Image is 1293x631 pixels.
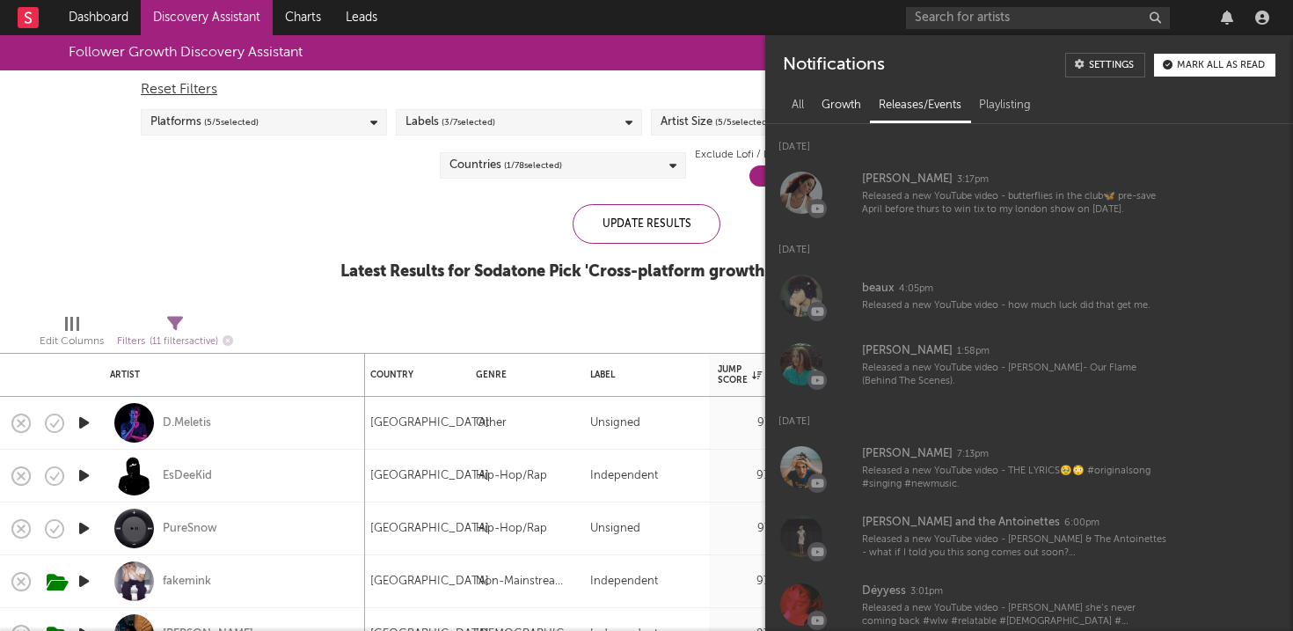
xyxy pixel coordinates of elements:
div: [PERSON_NAME] [862,341,953,362]
div: Déyyess [862,581,906,602]
div: [GEOGRAPHIC_DATA] [370,413,489,434]
div: 97.4 [718,571,779,592]
div: [GEOGRAPHIC_DATA] [370,571,489,592]
span: ( 3 / 7 selected) [442,112,495,133]
div: Unsigned [590,518,640,539]
div: Artist Size [661,112,770,133]
div: Released a new YouTube video - [PERSON_NAME] & The Antoinettes - what if I told you this song com... [862,533,1172,561]
div: Other [476,413,507,434]
div: [PERSON_NAME] [862,169,953,190]
div: 3:17pm [957,173,989,187]
div: Artist [110,370,347,380]
div: 97.5 [718,518,779,539]
div: 3:01pm [910,585,943,598]
a: [PERSON_NAME] and the Antoinettes6:00pmReleased a new YouTube video - [PERSON_NAME] & The Antoine... [765,502,1293,570]
div: Notifications [783,53,884,77]
div: Follower Growth Discovery Assistant [69,42,303,63]
div: 97.6 [718,466,779,487]
span: ( 1 / 78 selected) [504,155,562,176]
a: EsDeeKid [163,468,212,484]
div: Playlisting [970,91,1040,121]
a: [PERSON_NAME]1:58pmReleased a new YouTube video - [PERSON_NAME]- Our Flame (Behind The Scenes). [765,330,1293,399]
div: beaux [862,278,895,299]
div: Released a new YouTube video - how much luck did that get me. [862,299,1172,312]
div: Edit Columns [40,309,104,360]
div: Settings [1089,61,1134,70]
div: Filters(11 filters active) [117,309,233,360]
div: Hip-Hop/Rap [476,466,547,487]
div: 7:13pm [957,448,989,461]
div: [GEOGRAPHIC_DATA] [370,466,489,487]
div: [DATE] [765,399,1293,433]
div: Mark all as read [1177,61,1265,70]
div: Filters [117,331,233,353]
div: [GEOGRAPHIC_DATA] [370,518,489,539]
div: Released a new YouTube video - [PERSON_NAME]- Our Flame (Behind The Scenes). [862,362,1172,389]
div: Reset Filters [141,79,1152,100]
a: PureSnow [163,521,217,537]
div: Releases/Events [870,91,970,121]
div: Independent [590,571,658,592]
a: beaux4:05pmReleased a new YouTube video - how much luck did that get me. [765,261,1293,330]
div: Latest Results for Sodatone Pick ' Cross-platform growth ([GEOGRAPHIC_DATA]) ' [340,261,953,282]
div: Countries [449,155,562,176]
div: Non-Mainstream Electronic [476,571,573,592]
button: Mark all as read [1154,54,1275,77]
div: 97.7 [718,413,779,434]
div: Hip-Hop/Rap [476,518,547,539]
a: [PERSON_NAME]7:13pmReleased a new YouTube video - THE LYRICS🥹😳 #originalsong #singing #newmusic. [765,433,1293,502]
div: Released a new YouTube video - THE LYRICS🥹😳 #originalsong #singing #newmusic. [862,465,1172,492]
div: All [783,91,813,121]
div: [DATE] [765,124,1293,158]
div: Edit Columns [40,331,104,352]
div: Label [590,370,691,380]
div: Unsigned [590,413,640,434]
div: Released a new YouTube video - butterflies in the club🦋 pre-save April before thurs to win tix to... [862,190,1172,217]
label: Exclude Lofi / Instrumental Artists [695,144,854,165]
a: Settings [1065,53,1145,77]
div: Platforms [150,112,259,133]
span: ( 5 / 5 selected) [715,112,770,133]
div: Country [370,370,449,380]
div: [PERSON_NAME] [862,444,953,465]
div: 4:05pm [899,282,933,296]
div: Jump Score [718,364,762,385]
div: [PERSON_NAME] and the Antoinettes [862,512,1060,533]
a: fakemink [163,574,211,590]
span: ( 11 filters active) [150,337,218,347]
input: Search for artists [906,7,1170,29]
div: Released a new YouTube video - [PERSON_NAME] she’s never coming back #wlw #relatable #[DEMOGRAPHI... [862,602,1172,629]
div: Growth [813,91,870,121]
div: Genre [476,370,564,380]
div: [DATE] [765,227,1293,261]
div: 6:00pm [1064,517,1099,530]
span: ( 5 / 5 selected) [204,112,259,133]
a: D.Meletis [163,415,211,431]
div: Independent [590,466,658,487]
div: Labels [405,112,495,133]
div: 1:58pm [957,345,990,358]
div: Update Results [573,204,720,244]
a: [PERSON_NAME]3:17pmReleased a new YouTube video - butterflies in the club🦋 pre-save April before ... [765,158,1293,227]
